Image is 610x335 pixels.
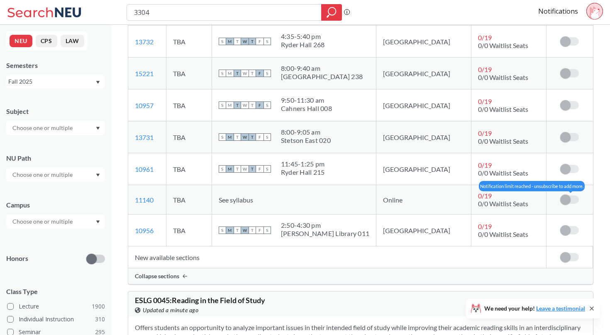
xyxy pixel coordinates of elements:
span: 0 / 19 [478,129,492,137]
div: 4:35 - 5:40 pm [281,32,325,41]
td: TBA [166,89,212,121]
span: F [256,101,264,109]
div: Stetson East 020 [281,136,331,145]
td: TBA [166,153,212,185]
span: We need your help! [484,306,585,311]
span: F [256,70,264,77]
span: T [234,227,241,234]
a: 10961 [135,165,154,173]
td: [GEOGRAPHIC_DATA] [376,26,471,58]
div: [GEOGRAPHIC_DATA] 238 [281,72,363,81]
span: S [264,38,271,45]
td: TBA [166,185,212,214]
span: F [256,227,264,234]
span: T [234,70,241,77]
span: S [264,165,271,173]
span: T [249,101,256,109]
p: Honors [6,254,28,263]
label: Individual Instruction [7,314,105,325]
td: [GEOGRAPHIC_DATA] [376,89,471,121]
span: ESLG 0045 : Reading in the Field of Study [135,296,265,305]
div: Campus [6,200,105,210]
td: [GEOGRAPHIC_DATA] [376,214,471,246]
div: 8:00 - 9:05 am [281,128,331,136]
span: T [249,38,256,45]
span: 0 / 19 [478,65,492,73]
button: NEU [10,35,32,47]
td: Online [376,185,471,214]
span: S [264,227,271,234]
div: 2:50 - 4:30 pm [281,221,369,229]
svg: Dropdown arrow [96,81,100,84]
span: Collapse sections [135,272,179,280]
span: S [264,133,271,141]
button: CPS [36,35,57,47]
div: Dropdown arrow [6,214,105,229]
span: S [219,227,226,234]
td: TBA [166,214,212,246]
div: Ryder Hall 215 [281,168,325,176]
a: 15221 [135,70,154,77]
span: 0 / 19 [478,97,492,105]
span: W [241,133,249,141]
span: 0/0 Waitlist Seats [478,200,528,207]
td: [GEOGRAPHIC_DATA] [376,121,471,153]
input: Choose one or multiple [8,170,78,180]
span: Class Type [6,287,105,296]
span: T [234,101,241,109]
div: NU Path [6,154,105,163]
a: 11140 [135,196,154,204]
input: Class, professor, course number, "phrase" [133,5,315,19]
span: T [234,165,241,173]
span: 0/0 Waitlist Seats [478,73,528,81]
a: 13732 [135,38,154,46]
input: Choose one or multiple [8,217,78,227]
div: Fall 2025 [8,77,95,86]
span: F [256,133,264,141]
a: 13731 [135,133,154,141]
span: 0/0 Waitlist Seats [478,41,528,49]
div: Collapse sections [128,268,593,284]
span: S [219,101,226,109]
div: Subject [6,107,105,116]
div: Ryder Hall 268 [281,41,325,49]
td: TBA [166,58,212,89]
span: F [256,165,264,173]
svg: Dropdown arrow [96,174,100,177]
div: Fall 2025Dropdown arrow [6,75,105,88]
td: TBA [166,121,212,153]
div: Dropdown arrow [6,168,105,182]
span: M [226,165,234,173]
span: See syllabus [219,196,253,204]
span: Updated a minute ago [143,306,198,315]
span: W [241,227,249,234]
div: 9:50 - 11:30 am [281,96,332,104]
span: 1900 [92,302,105,311]
span: M [226,101,234,109]
svg: Dropdown arrow [96,220,100,224]
div: Dropdown arrow [6,121,105,135]
span: 0/0 Waitlist Seats [478,137,528,145]
span: T [249,165,256,173]
div: Cahners Hall 008 [281,104,332,113]
span: 0 / 19 [478,222,492,230]
div: Semesters [6,61,105,70]
svg: magnifying glass [327,7,337,18]
span: S [219,165,226,173]
span: T [249,133,256,141]
span: 0 / 19 [478,192,492,200]
label: Lecture [7,301,105,312]
span: F [256,38,264,45]
span: T [234,38,241,45]
span: 0/0 Waitlist Seats [478,105,528,113]
div: magnifying glass [321,4,342,21]
span: M [226,70,234,77]
span: S [264,70,271,77]
div: 8:00 - 9:40 am [281,64,363,72]
input: Choose one or multiple [8,123,78,133]
span: W [241,165,249,173]
span: S [219,38,226,45]
span: S [219,133,226,141]
span: T [249,227,256,234]
div: 11:45 - 1:25 pm [281,160,325,168]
